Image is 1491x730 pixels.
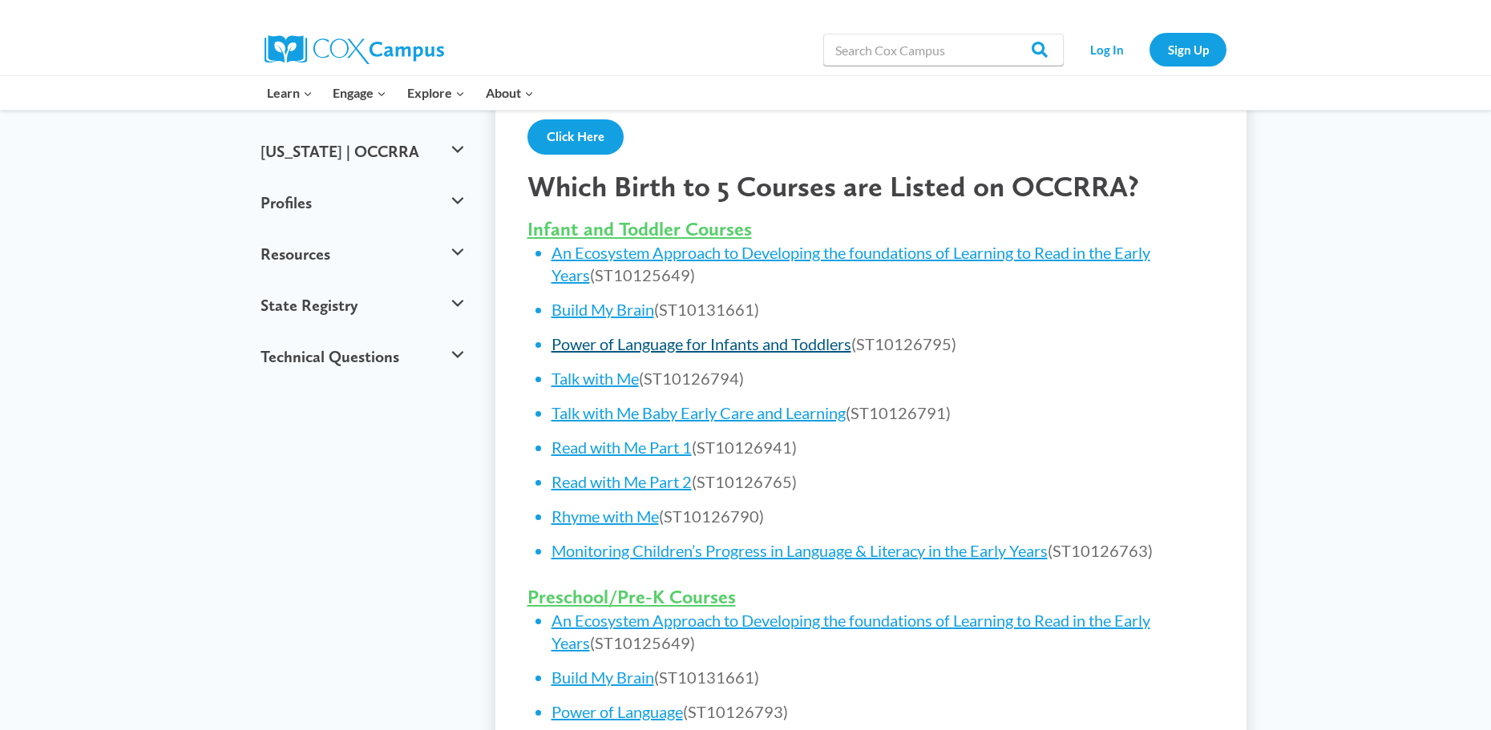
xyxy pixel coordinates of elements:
[552,470,1215,493] li: (ST10126765)
[475,76,544,110] button: Child menu of About
[552,243,1150,284] a: An Ecosystem Approach to Developing the foundations of Learning to Read in the Early Years
[552,241,1215,286] li: (ST10125649)
[552,436,1215,458] li: (ST10126941)
[253,228,471,280] button: Resources
[552,403,846,422] a: Talk with Me Baby Early Care and Learning
[265,35,444,64] img: Cox Campus
[552,505,1215,527] li: (ST10126790)
[1150,33,1226,66] a: Sign Up
[253,280,471,331] button: State Registry
[253,177,471,228] button: Profiles
[552,609,1215,654] li: (ST10125649)
[552,300,654,319] a: Build My Brain
[552,700,1215,723] li: (ST10126793)
[527,217,752,240] span: Infant and Toddler Courses
[552,367,1215,389] li: (ST10126794)
[552,667,654,687] a: Build My Brain
[253,126,471,177] button: [US_STATE] | OCCRRA
[552,401,1215,424] li: (ST10126791)
[527,169,1215,204] h2: Which Birth to 5 Courses are Listed on OCCRRA?
[527,119,624,155] a: Click Here
[1072,33,1141,66] a: Log In
[552,611,1150,652] a: An Ecosystem Approach to Developing the foundations of Learning to Read in the Early Years
[397,76,475,110] button: Child menu of Explore
[823,34,1064,66] input: Search Cox Campus
[323,76,398,110] button: Child menu of Engage
[552,541,1048,560] a: Monitoring Children’s Progress in Language & Literacy in the Early Years
[552,333,1215,355] li: (ST10126795)
[552,472,692,491] a: Read with Me Part 2
[552,334,851,353] a: Power of Language for Infants and Toddlers
[552,298,1215,321] li: (ST10131661)
[552,702,683,721] a: Power of Language
[552,539,1215,562] li: (ST10126763)
[552,438,692,457] a: Read with Me Part 1
[552,506,659,526] a: Rhyme with Me
[257,76,543,110] nav: Primary Navigation
[1072,33,1226,66] nav: Secondary Navigation
[552,369,639,388] a: Talk with Me
[527,585,736,608] span: Preschool/Pre-K Courses
[257,76,323,110] button: Child menu of Learn
[253,331,471,382] button: Technical Questions
[552,666,1215,688] li: (ST10131661)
